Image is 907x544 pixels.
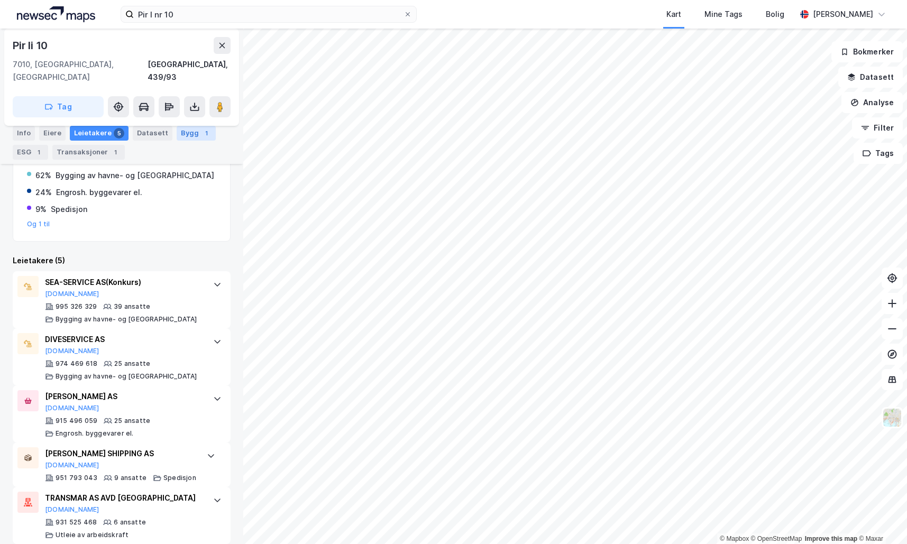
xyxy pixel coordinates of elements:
div: Mine Tags [704,8,743,21]
button: [DOMAIN_NAME] [45,290,99,298]
div: Transaksjoner [52,145,125,160]
div: 1 [201,128,212,139]
div: 915 496 059 [56,417,97,425]
div: 25 ansatte [114,359,150,368]
div: Engrosh. byggevarer el. [56,429,134,438]
iframe: Chat Widget [854,493,907,544]
div: 931 525 468 [56,518,97,527]
div: 39 ansatte [114,302,150,311]
div: Leietakere [70,126,129,141]
button: Og 1 til [27,220,50,228]
div: 24% [35,186,52,199]
div: 1 [110,147,121,158]
div: Engrosh. byggevarer el. [56,186,142,199]
button: Datasett [838,67,903,88]
div: Bygging av havne- og [GEOGRAPHIC_DATA] [56,315,197,324]
a: Mapbox [720,535,749,542]
input: Søk på adresse, matrikkel, gårdeiere, leietakere eller personer [134,6,404,22]
div: 951 793 043 [56,474,97,482]
button: [DOMAIN_NAME] [45,404,99,412]
a: Improve this map [805,535,857,542]
div: 9% [35,203,47,216]
div: 62% [35,169,51,182]
button: Bokmerker [831,41,903,62]
button: Tag [13,96,104,117]
div: 995 326 329 [56,302,97,311]
button: [DOMAIN_NAME] [45,461,99,469]
button: Analyse [841,92,903,113]
div: 25 ansatte [114,417,150,425]
div: 974 469 618 [56,359,97,368]
a: OpenStreetMap [751,535,802,542]
button: [DOMAIN_NAME] [45,347,99,355]
div: [PERSON_NAME] AS [45,390,203,403]
div: TRANSMAR AS AVD [GEOGRAPHIC_DATA] [45,492,203,504]
div: Eiere [39,126,66,141]
div: Spedisjon [163,474,196,482]
div: Kontrollprogram for chat [854,493,907,544]
div: [GEOGRAPHIC_DATA], 439/93 [148,58,231,84]
div: Utleie av arbeidskraft [56,531,129,539]
button: Tags [854,143,903,164]
div: Kart [666,8,681,21]
div: Bygging av havne- og [GEOGRAPHIC_DATA] [56,169,214,182]
div: Leietakere (5) [13,254,231,267]
div: 5 [114,128,124,139]
div: DIVESERVICE AS [45,333,203,346]
button: [DOMAIN_NAME] [45,505,99,514]
div: Datasett [133,126,172,141]
div: Spedisjon [51,203,87,216]
div: Pir Ii 10 [13,37,50,54]
div: Bygg [177,126,216,141]
div: SEA-SERVICE AS (Konkurs) [45,276,203,289]
button: Filter [852,117,903,139]
div: 1 [33,147,44,158]
img: logo.a4113a55bc3d86da70a041830d287a7e.svg [17,6,95,22]
div: ESG [13,145,48,160]
div: Info [13,126,35,141]
img: Z [882,408,902,428]
div: 7010, [GEOGRAPHIC_DATA], [GEOGRAPHIC_DATA] [13,58,148,84]
div: 9 ansatte [114,474,146,482]
div: [PERSON_NAME] [813,8,873,21]
div: Bolig [766,8,784,21]
div: 6 ansatte [114,518,146,527]
div: [PERSON_NAME] SHIPPING AS [45,447,196,460]
div: Bygging av havne- og [GEOGRAPHIC_DATA] [56,372,197,381]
